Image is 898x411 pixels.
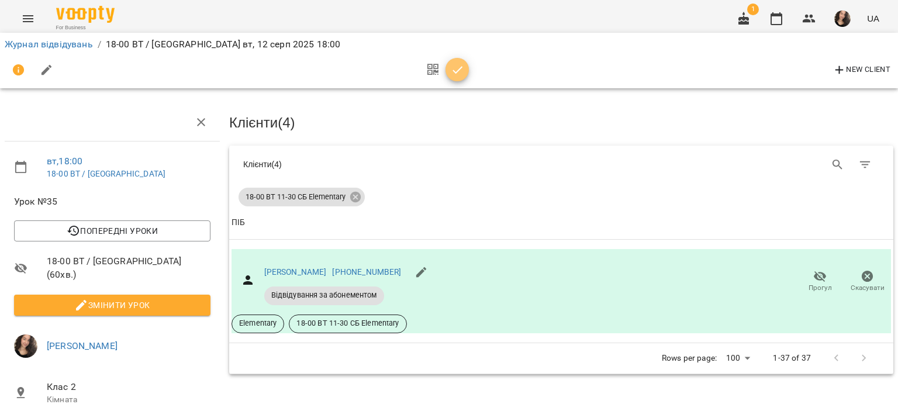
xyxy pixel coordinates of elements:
img: Voopty Logo [56,6,115,23]
p: Кімната [47,394,210,406]
img: af1f68b2e62f557a8ede8df23d2b6d50.jpg [834,11,851,27]
nav: breadcrumb [5,37,893,51]
div: 18-00 ВТ 11-30 СБ Elementary [239,188,365,206]
span: 18-00 ВТ 11-30 СБ Elementary [289,318,406,329]
a: 18-00 ВТ / [GEOGRAPHIC_DATA] [47,169,165,178]
span: New Client [833,63,890,77]
button: Змінити урок [14,295,210,316]
a: Журнал відвідувань [5,39,93,50]
button: Попередні уроки [14,220,210,241]
span: Клас 2 [47,380,210,394]
a: [PERSON_NAME] [264,267,327,277]
button: Фільтр [851,151,879,179]
div: 100 [721,350,754,367]
span: Змінити урок [23,298,201,312]
button: Прогул [796,265,844,298]
span: Урок №35 [14,195,210,209]
span: Попередні уроки [23,224,201,238]
div: Клієнти ( 4 ) [243,158,552,170]
img: af1f68b2e62f557a8ede8df23d2b6d50.jpg [14,334,37,358]
li: / [98,37,101,51]
a: [PHONE_NUMBER] [332,267,401,277]
span: Скасувати [851,283,885,293]
div: Sort [232,216,245,230]
button: Search [824,151,852,179]
span: 18-00 ВТ / [GEOGRAPHIC_DATA] ( 60 хв. ) [47,254,210,282]
h3: Клієнти ( 4 ) [229,115,893,130]
span: Відвідування за абонементом [264,290,384,301]
div: ПІБ [232,216,245,230]
a: [PERSON_NAME] [47,340,118,351]
button: Скасувати [844,265,891,298]
button: UA [862,8,884,29]
button: Menu [14,5,42,33]
span: ПІБ [232,216,891,230]
a: вт , 18:00 [47,156,82,167]
p: 18-00 ВТ / [GEOGRAPHIC_DATA] вт, 12 серп 2025 18:00 [106,37,341,51]
span: Elementary [232,318,284,329]
p: Rows per page: [662,353,717,364]
span: For Business [56,24,115,32]
span: 1 [747,4,759,15]
span: UA [867,12,879,25]
div: Table Toolbar [229,146,893,183]
button: New Client [830,61,893,80]
span: Прогул [809,283,832,293]
p: 1-37 of 37 [773,353,810,364]
span: 18-00 ВТ 11-30 СБ Elementary [239,192,353,202]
